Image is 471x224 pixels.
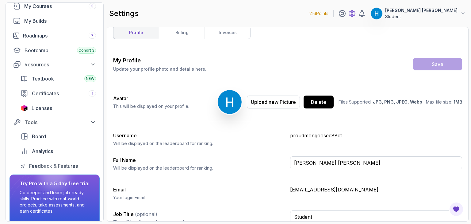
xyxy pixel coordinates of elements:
span: JPG, PNG, JPEG, Webp [373,99,422,104]
img: jetbrains icon [21,105,28,111]
span: Textbook [32,75,54,82]
p: Update your profile photo and details here. [113,66,206,72]
div: Resources [25,61,96,68]
a: invoices [205,26,250,39]
a: builds [10,15,100,27]
button: Tools [10,117,100,128]
button: Delete [304,96,334,108]
p: Will be displayed on the leaderboard for ranking. [113,165,285,171]
button: Save [413,58,462,70]
p: Files Supported: Max file size: [339,99,462,105]
span: 1MB [454,99,462,104]
span: Feedback & Features [29,162,78,170]
a: bootcamp [10,44,100,57]
span: Licenses [32,104,52,112]
a: feedback [17,160,100,172]
span: 7 [91,33,94,38]
img: user profile image [218,90,242,114]
div: My Builds [24,17,96,25]
label: Username [113,132,137,139]
p: proudmongoosec88cf [290,132,462,139]
h3: Email [113,186,285,193]
button: Open Feedback Button [449,202,464,217]
span: Cohort 3 [78,48,94,53]
a: certificates [17,87,100,100]
input: Enter your full name [290,156,462,169]
p: Will be displayed on the leaderboard for ranking. [113,140,285,147]
span: 3 [91,4,94,9]
p: Student [385,14,458,20]
a: billing [159,26,205,39]
p: This will be displayed on your profile. [113,103,189,109]
p: Your login Email [113,195,285,201]
div: Delete [311,98,326,106]
h3: My Profile [113,56,206,65]
h2: settings [109,9,139,18]
div: Roadmaps [23,32,96,39]
p: 216 Points [309,10,328,17]
span: (optional) [135,211,157,217]
button: user profile image[PERSON_NAME] [PERSON_NAME]Student [370,7,466,20]
div: Bootcamp [25,47,96,54]
div: My Courses [24,2,96,10]
img: user profile image [371,8,382,19]
span: Certificates [32,90,59,97]
div: Save [432,61,443,68]
a: analytics [17,145,100,157]
div: Tools [25,119,96,126]
a: board [17,130,100,143]
a: textbook [17,73,100,85]
label: Job Title [113,211,157,217]
a: roadmaps [10,29,100,42]
span: Analytics [32,147,53,155]
p: [EMAIL_ADDRESS][DOMAIN_NAME] [290,186,462,193]
p: [PERSON_NAME] [PERSON_NAME] [385,7,458,14]
button: Resources [10,59,100,70]
div: Upload new Picture [251,98,296,106]
a: profile [113,26,159,39]
label: Full Name [113,157,136,163]
input: Enter your job [290,210,462,223]
span: 1 [92,91,93,96]
span: Board [32,133,46,140]
button: Upload new Picture [247,96,300,108]
h2: Avatar [113,95,189,102]
p: Go deeper and learn job-ready skills. Practice with real-world projects, take assessments, and ea... [20,190,90,214]
a: licenses [17,102,100,114]
span: NEW [86,76,94,81]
